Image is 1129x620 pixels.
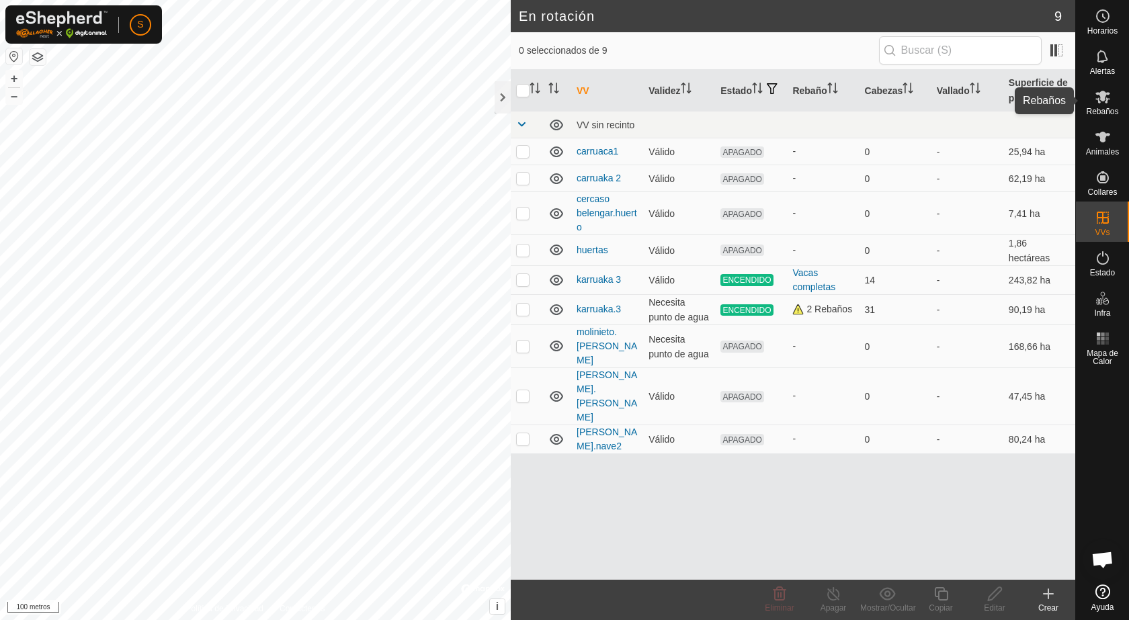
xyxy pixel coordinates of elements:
p-sorticon: Activar para ordenar [681,85,692,95]
font: Estado [1090,268,1115,277]
font: 80,24 ha [1009,434,1046,445]
p-sorticon: Activar para ordenar [827,85,838,95]
p-sorticon: Activar para ordenar [903,85,913,95]
font: - [937,391,940,402]
font: VVs [1095,228,1110,237]
font: Validez [649,85,680,96]
a: carruaka 2 [577,173,621,183]
font: Editar [984,603,1005,613]
font: [PERSON_NAME].nave2 [577,427,637,451]
font: 62,19 ha [1009,173,1046,184]
font: Vallado [937,85,970,96]
input: Buscar (S) [879,36,1042,64]
font: Válido [649,275,675,285]
font: - [792,173,796,183]
font: ENCENDIDO [722,305,771,314]
font: APAGADO [722,209,761,218]
font: 90,19 ha [1009,304,1046,315]
font: 1,86 hectáreas [1009,237,1050,263]
a: huertas [577,245,608,255]
font: 7,41 ha [1009,208,1040,219]
p-sorticon: Activar para ordenar [1048,92,1059,103]
font: ENCENDIDO [722,275,771,285]
font: - [792,146,796,157]
font: 47,45 ha [1009,391,1046,402]
font: 0 [865,341,870,352]
font: - [792,245,796,255]
font: 0 [865,173,870,184]
font: Crear [1038,603,1058,613]
font: APAGADO [722,174,761,183]
font: Válido [649,245,675,255]
font: Animales [1086,147,1119,157]
a: molinieto.[PERSON_NAME] [577,326,637,365]
font: 0 [865,146,870,157]
font: APAGADO [722,246,761,255]
button: i [490,599,505,614]
font: 25,94 ha [1009,146,1046,157]
a: Contáctenos [280,603,325,615]
font: Válido [649,208,675,219]
font: 2 Rebaños [806,304,852,314]
font: Contáctenos [280,604,325,613]
font: APAGADO [722,392,761,401]
font: Válido [649,391,675,402]
a: cercaso belengar.huerto [577,193,637,232]
font: 0 [865,434,870,445]
a: karruaka.3 [577,304,621,314]
font: Alertas [1090,67,1115,76]
font: - [937,245,940,255]
font: Rebaños [1086,107,1118,116]
font: – [11,89,17,103]
font: Rebaño [792,85,827,96]
a: Ayuda [1076,579,1129,617]
font: 9 [1054,9,1062,24]
p-sorticon: Activar para ordenar [548,85,559,95]
font: Política de Privacidad [186,604,263,613]
font: Necesita punto de agua [649,333,709,359]
font: APAGADO [722,342,761,351]
a: karruaka 3 [577,274,621,285]
font: Superficie de pastoreo [1009,77,1068,103]
font: - [937,434,940,445]
font: Estado [720,85,752,96]
font: - [792,433,796,444]
font: 243,82 ha [1009,275,1050,285]
font: - [792,208,796,218]
font: VV [577,85,589,96]
p-sorticon: Activar para ordenar [752,85,763,95]
font: - [937,341,940,352]
font: Necesita punto de agua [649,297,709,322]
font: 14 [865,275,876,285]
font: + [11,71,18,85]
button: Capas del Mapa [30,49,46,65]
font: Infra [1094,308,1110,318]
font: En rotación [519,9,595,24]
font: - [937,173,940,184]
font: - [937,146,940,157]
font: 31 [865,304,876,315]
button: + [6,71,22,87]
font: APAGADO [722,435,761,444]
img: Logotipo de Gallagher [16,11,108,38]
font: 0 [865,208,870,219]
font: Ayuda [1091,603,1114,612]
a: carruaca1 [577,146,618,157]
font: - [792,341,796,351]
font: Vacas completas [792,267,835,292]
font: Copiar [929,603,952,613]
font: - [792,390,796,401]
font: VV sin recinto [577,120,634,130]
a: Política de Privacidad [186,603,263,615]
font: i [496,601,499,612]
font: Horarios [1087,26,1118,36]
a: [PERSON_NAME].[PERSON_NAME] [577,369,637,423]
font: 168,66 ha [1009,341,1050,352]
font: - [937,275,940,285]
